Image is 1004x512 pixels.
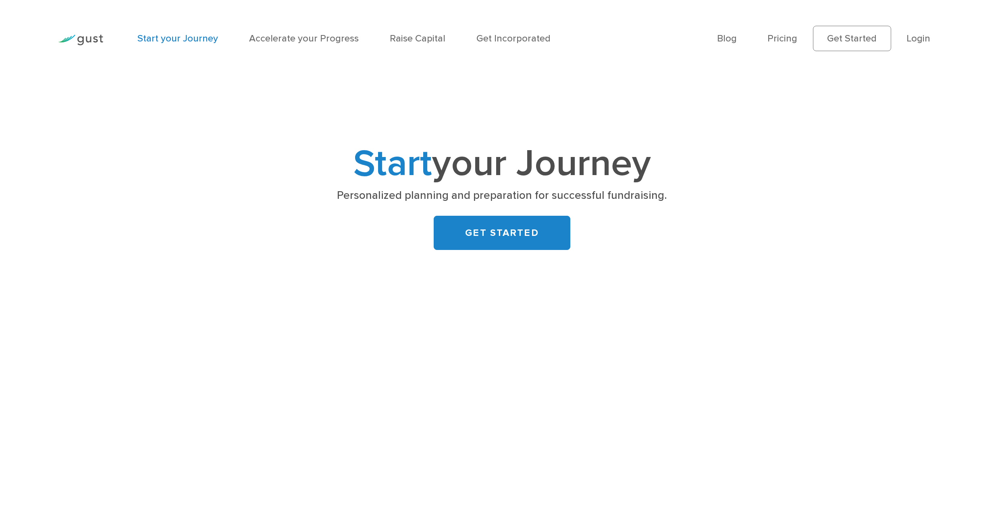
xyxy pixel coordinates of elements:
[717,33,737,44] a: Blog
[476,33,551,44] a: Get Incorporated
[767,33,797,44] a: Pricing
[813,26,891,51] a: Get Started
[295,188,709,203] p: Personalized planning and preparation for successful fundraising.
[249,33,359,44] a: Accelerate your Progress
[58,35,103,45] img: Gust Logo
[291,147,713,180] h1: your Journey
[137,33,218,44] a: Start your Journey
[353,141,432,186] span: Start
[906,33,930,44] a: Login
[390,33,445,44] a: Raise Capital
[434,216,570,250] a: GET STARTED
